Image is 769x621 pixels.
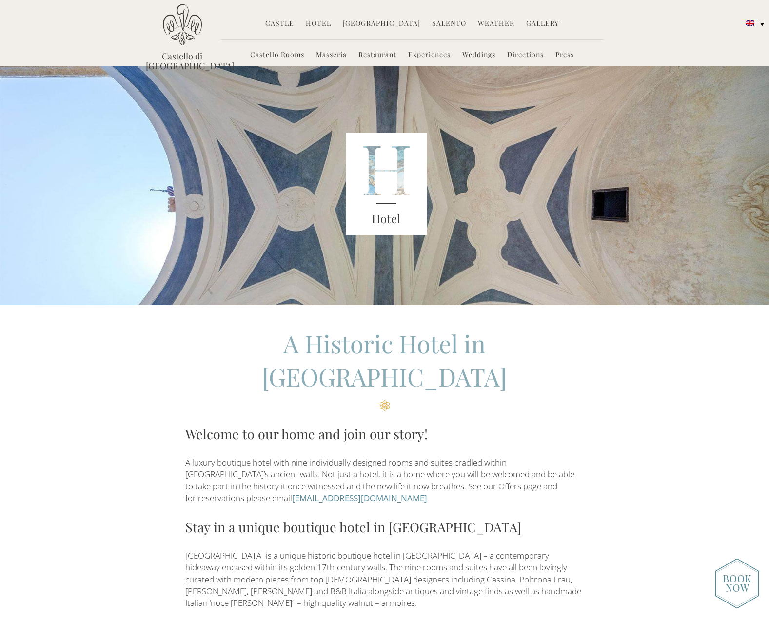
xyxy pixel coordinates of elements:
a: Experiences [408,50,451,61]
h3: Stay in a unique boutique hotel in [GEOGRAPHIC_DATA] [185,517,584,537]
a: [GEOGRAPHIC_DATA] [343,19,420,30]
a: Masseria [316,50,347,61]
h3: Welcome to our home and join our story! [185,424,584,444]
a: Salento [432,19,466,30]
a: [EMAIL_ADDRESS][DOMAIN_NAME] [292,492,427,504]
img: new-booknow.png [715,558,759,609]
img: Castello di Ugento [163,4,202,45]
a: Castello Rooms [250,50,304,61]
img: English [746,20,754,26]
a: Gallery [526,19,559,30]
h2: A Historic Hotel in [GEOGRAPHIC_DATA] [185,327,584,411]
a: Directions [507,50,544,61]
p: A luxury boutique hotel with nine individually designed rooms and suites cradled within [GEOGRAPH... [185,457,584,504]
a: Weather [478,19,514,30]
h3: Hotel [346,210,427,228]
a: Press [555,50,574,61]
a: Weddings [462,50,495,61]
p: [GEOGRAPHIC_DATA] is a unique historic boutique hotel in [GEOGRAPHIC_DATA] – a contemporary hidea... [185,550,584,609]
a: Hotel [306,19,331,30]
a: Castle [265,19,294,30]
img: castello_header_block.png [346,133,427,235]
a: Castello di [GEOGRAPHIC_DATA] [146,51,219,71]
a: Restaurant [358,50,396,61]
